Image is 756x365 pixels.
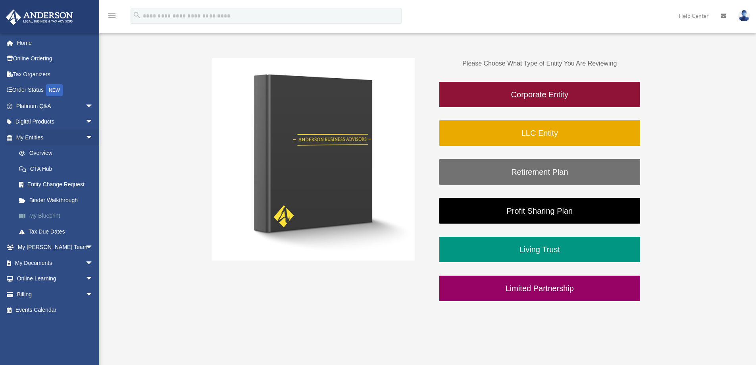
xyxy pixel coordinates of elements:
[85,129,101,146] span: arrow_drop_down
[4,10,75,25] img: Anderson Advisors Platinum Portal
[738,10,750,21] img: User Pic
[133,11,141,19] i: search
[85,286,101,303] span: arrow_drop_down
[6,51,105,67] a: Online Ordering
[11,208,105,224] a: My Blueprint
[439,81,641,108] a: Corporate Entity
[439,158,641,185] a: Retirement Plan
[46,84,63,96] div: NEW
[11,224,105,239] a: Tax Due Dates
[439,236,641,263] a: Living Trust
[107,11,117,21] i: menu
[6,82,105,98] a: Order StatusNEW
[6,302,105,318] a: Events Calendar
[6,255,105,271] a: My Documentsarrow_drop_down
[6,286,105,302] a: Billingarrow_drop_down
[107,14,117,21] a: menu
[6,239,105,255] a: My [PERSON_NAME] Teamarrow_drop_down
[439,275,641,302] a: Limited Partnership
[85,98,101,114] span: arrow_drop_down
[11,145,105,161] a: Overview
[85,114,101,130] span: arrow_drop_down
[6,98,105,114] a: Platinum Q&Aarrow_drop_down
[6,129,105,145] a: My Entitiesarrow_drop_down
[11,177,105,193] a: Entity Change Request
[11,192,101,208] a: Binder Walkthrough
[439,197,641,224] a: Profit Sharing Plan
[6,271,105,287] a: Online Learningarrow_drop_down
[6,114,105,130] a: Digital Productsarrow_drop_down
[439,58,641,69] p: Please Choose What Type of Entity You Are Reviewing
[439,120,641,147] a: LLC Entity
[85,239,101,256] span: arrow_drop_down
[6,35,105,51] a: Home
[6,66,105,82] a: Tax Organizers
[85,271,101,287] span: arrow_drop_down
[11,161,105,177] a: CTA Hub
[85,255,101,271] span: arrow_drop_down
